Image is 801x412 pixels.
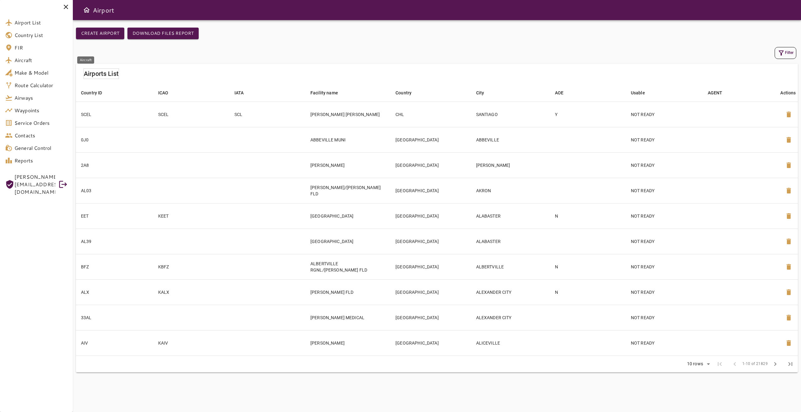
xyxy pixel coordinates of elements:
button: Delete Airport [781,132,796,147]
span: delete [785,187,793,194]
span: delete [785,111,793,118]
span: Last Page [783,357,798,372]
div: Usable [631,89,645,97]
span: chevron_right [771,360,779,368]
span: First Page [712,357,727,372]
td: N [550,254,626,279]
td: KAIV [153,330,229,356]
td: [PERSON_NAME]/[PERSON_NAME] FLD [305,178,390,203]
td: 33AL [76,305,153,330]
div: Country ID [81,89,102,97]
td: [GEOGRAPHIC_DATA] [390,254,471,279]
span: delete [785,314,793,321]
td: KALX [153,279,229,305]
td: ALABASTER [471,203,550,229]
span: delete [785,288,793,296]
span: ICAO [158,89,177,97]
td: [PERSON_NAME] [PERSON_NAME] [305,102,390,127]
td: [PERSON_NAME] [305,330,390,356]
td: ALEXANDER CITY [471,279,550,305]
td: [GEOGRAPHIC_DATA] [390,178,471,203]
td: AL39 [76,229,153,254]
span: Route Calculator [14,82,68,89]
span: Next Page [768,357,783,372]
td: ALX [76,279,153,305]
span: AOE [555,89,572,97]
td: AL03 [76,178,153,203]
td: 2A8 [76,152,153,178]
button: Delete Airport [781,259,796,274]
span: Usable [631,89,653,97]
span: AGENT [708,89,731,97]
span: FIR [14,44,68,51]
span: Make & Model [14,69,68,77]
td: ALBERTVILLE RGNL/[PERSON_NAME] FLD [305,254,390,279]
span: City [476,89,492,97]
div: City [476,89,484,97]
td: 0J0 [76,127,153,152]
button: Delete Airport [781,183,796,198]
p: NOT READY [631,137,698,143]
td: ALICEVILLE [471,330,550,356]
td: [PERSON_NAME] MEDICAL [305,305,390,330]
td: ALEXANDER CITY [471,305,550,330]
div: AGENT [708,89,723,97]
td: [GEOGRAPHIC_DATA] [390,152,471,178]
span: Service Orders [14,119,68,127]
td: ABBEVILLE [471,127,550,152]
td: [GEOGRAPHIC_DATA] [305,229,390,254]
td: AKRON [471,178,550,203]
div: ICAO [158,89,169,97]
button: Delete Airport [781,310,796,325]
span: Previous Page [727,357,742,372]
td: BFZ [76,254,153,279]
p: NOT READY [631,213,698,219]
td: AIV [76,330,153,356]
div: AOE [555,89,563,97]
p: NOT READY [631,111,698,118]
h6: Airports List [84,69,119,79]
td: N [550,203,626,229]
span: delete [785,136,793,144]
span: Reports [14,157,68,164]
td: [GEOGRAPHIC_DATA] [390,279,471,305]
td: [PERSON_NAME] [305,152,390,178]
span: Waypoints [14,107,68,114]
td: KBFZ [153,254,229,279]
td: [GEOGRAPHIC_DATA] [390,127,471,152]
span: delete [785,263,793,271]
td: ABBEVILLE MUNI [305,127,390,152]
p: NOT READY [631,314,698,321]
span: General Control [14,144,68,152]
span: Country [395,89,420,97]
td: Y [550,102,626,127]
td: [GEOGRAPHIC_DATA] [390,203,471,229]
span: [PERSON_NAME][EMAIL_ADDRESS][DOMAIN_NAME] [14,173,55,196]
h6: Airport [93,5,114,15]
button: Download Files Report [127,28,199,39]
td: SANTIAGO [471,102,550,127]
p: NOT READY [631,264,698,270]
span: Facility name [310,89,346,97]
span: 1-10 of 21829 [742,361,768,367]
button: Filter [775,47,796,59]
td: SCEL [153,102,229,127]
span: delete [785,161,793,169]
span: delete [785,238,793,245]
td: ALBERTVILLE [471,254,550,279]
p: NOT READY [631,340,698,346]
p: NOT READY [631,188,698,194]
div: Facility name [310,89,338,97]
td: [PERSON_NAME] [471,152,550,178]
div: 10 rows [685,361,705,367]
span: IATA [234,89,252,97]
td: CHL [390,102,471,127]
button: Delete Airport [781,107,796,122]
td: [GEOGRAPHIC_DATA] [390,229,471,254]
td: SCL [229,102,305,127]
span: Country ID [81,89,110,97]
span: delete [785,339,793,347]
span: last_page [787,360,794,368]
div: IATA [234,89,244,97]
span: Country List [14,31,68,39]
